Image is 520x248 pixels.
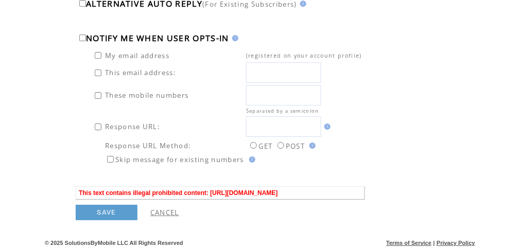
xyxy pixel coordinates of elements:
[76,186,365,200] span: This text contains illegal prohibited content: [URL][DOMAIN_NAME]
[105,141,192,150] span: Response URL Method:
[437,240,475,246] a: Privacy Policy
[297,1,306,7] img: help.gif
[45,240,183,246] span: © 2025 SolutionsByMobile LLC All Rights Reserved
[246,156,255,163] img: help.gif
[278,142,284,149] input: POST
[86,32,229,44] span: NOTIFY ME WHEN USER OPTS-IN
[306,143,316,149] img: help.gif
[150,208,179,217] a: CANCEL
[246,108,319,114] span: Separated by a semicolon
[434,240,435,246] span: |
[105,51,169,60] span: My email address
[105,68,176,77] span: This email address:
[321,123,331,130] img: help.gif
[229,35,238,41] img: help.gif
[275,141,305,151] label: POST
[115,155,244,164] span: Skip message for existing numbers
[248,141,273,151] label: GET
[105,122,160,131] span: Response URL:
[246,52,362,59] span: (registered on your account profile)
[250,142,257,149] input: GET
[76,205,137,220] a: SAVE
[105,91,189,100] span: These mobile numbers
[387,240,432,246] a: Terms of Service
